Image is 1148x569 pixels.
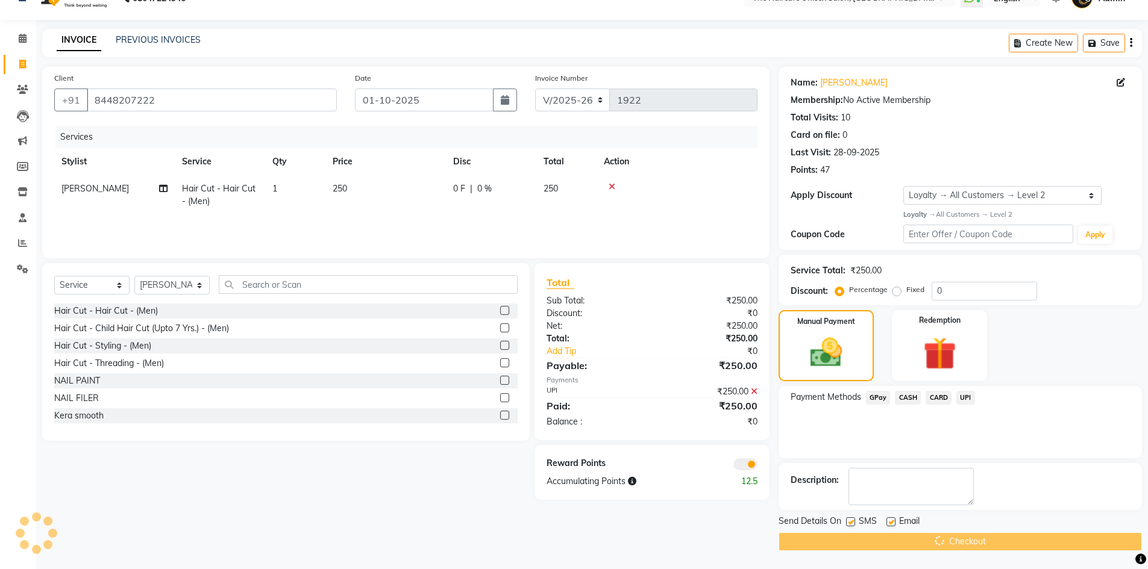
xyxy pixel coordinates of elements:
span: GPay [866,391,891,405]
div: ₹250.00 [652,399,767,413]
label: Manual Payment [797,316,855,327]
div: All Customers → Level 2 [903,210,1130,220]
div: Total: [538,332,652,345]
label: Invoice Number [535,73,588,84]
div: ₹250.00 [652,320,767,332]
th: Stylist [54,148,175,175]
input: Search by Name/Mobile/Email/Code [87,89,337,111]
div: Kera smooth [54,409,104,422]
div: Discount: [538,307,652,320]
span: 250 [544,183,558,194]
div: Hair Cut - Hair Cut - (Men) [54,305,158,317]
strong: Loyalty → [903,210,935,219]
div: Card on file: [791,129,840,141]
label: Percentage [849,284,888,295]
th: Disc [446,148,536,175]
a: PREVIOUS INVOICES [116,34,201,45]
div: Payable: [538,358,652,373]
div: ₹250.00 [850,264,882,277]
div: ₹0 [671,345,767,358]
th: Service [175,148,265,175]
div: ₹0 [652,307,767,320]
img: _cash.svg [800,334,852,371]
button: +91 [54,89,88,111]
span: 250 [333,183,347,194]
div: NAIL PAINT [54,375,100,387]
span: 1 [272,183,277,194]
div: Net: [538,320,652,332]
div: Paid: [538,399,652,413]
div: No Active Membership [791,94,1130,107]
div: 12.5 [709,475,767,488]
div: ₹250.00 [652,358,767,373]
div: Reward Points [538,457,652,470]
div: 47 [820,164,830,176]
div: Balance : [538,415,652,428]
div: ₹0 [652,415,767,428]
div: NAIL FILER [54,392,99,405]
span: Hair Cut - Hair Cut - (Men) [182,183,256,207]
div: Total Visits: [791,111,838,124]
th: Qty [265,148,325,175]
div: ₹250.00 [652,332,767,345]
div: Last Visit: [791,146,831,159]
span: UPI [956,391,975,405]
span: | [470,182,472,195]
div: ₹250.00 [652,294,767,307]
div: Coupon Code [791,228,904,241]
div: Sub Total: [538,294,652,307]
button: Save [1083,34,1125,52]
div: Membership: [791,94,843,107]
a: Add Tip [538,345,671,358]
span: CASH [895,391,921,405]
label: Date [355,73,371,84]
span: CARD [926,391,952,405]
span: Send Details On [779,515,841,530]
a: INVOICE [57,30,101,51]
div: 0 [842,129,847,141]
th: Total [536,148,597,175]
div: Accumulating Points [538,475,709,488]
span: Total [547,276,574,289]
label: Fixed [906,284,924,295]
div: Services [55,126,767,148]
div: Service Total: [791,264,845,277]
a: [PERSON_NAME] [820,76,888,89]
th: Price [325,148,446,175]
input: Enter Offer / Coupon Code [903,225,1073,243]
div: Payments [547,375,757,385]
div: 10 [841,111,850,124]
span: Email [899,515,920,530]
span: [PERSON_NAME] [61,183,129,194]
th: Action [597,148,757,175]
div: Apply Discount [791,189,904,202]
input: Search or Scan [219,275,518,294]
span: 0 F [453,182,465,195]
div: Name: [791,76,818,89]
div: Hair Cut - Child Hair Cut (Upto 7 Yrs.) - (Men) [54,322,229,335]
div: Hair Cut - Styling - (Men) [54,340,151,352]
button: Create New [1009,34,1078,52]
div: Points: [791,164,818,176]
div: ₹250.00 [652,385,767,398]
label: Client [54,73,74,84]
label: Redemption [919,315,961,326]
span: 0 % [477,182,492,195]
span: SMS [859,515,877,530]
div: Description: [791,474,839,487]
img: _gift.svg [913,333,967,374]
button: Apply [1078,226,1112,244]
div: UPI [538,385,652,398]
div: 28-09-2025 [833,146,879,159]
div: Discount: [791,285,828,297]
div: Hair Cut - Threading - (Men) [54,357,164,370]
span: Payment Methods [791,391,861,403]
